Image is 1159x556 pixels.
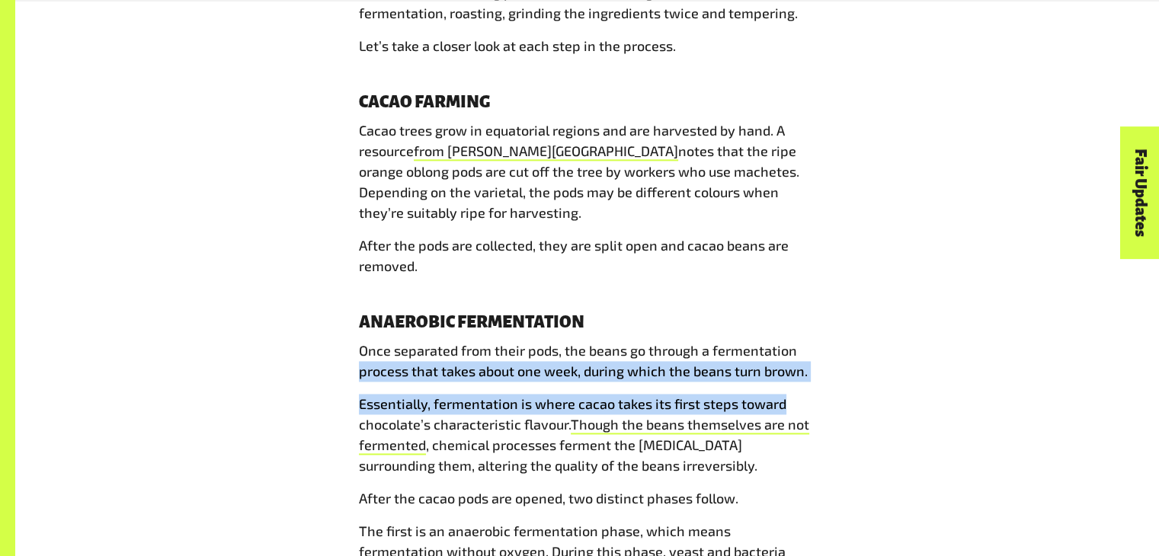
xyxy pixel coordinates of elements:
[359,313,816,331] h4: Anaerobic Fermentation
[359,142,799,221] span: notes that the ripe orange oblong pods are cut off the tree by workers who use machetes. Dependin...
[359,237,789,274] span: After the pods are collected, they are split open and cacao beans are removed.
[359,395,786,433] span: Essentially, fermentation is where cacao takes its first steps toward chocolate’s characteristic ...
[359,93,816,111] h4: Cacao farming
[359,490,738,506] span: After the cacao pods are opened, two distinct phases follow.
[359,416,809,453] span: Though the beans themselves are not fermented
[359,416,809,455] a: Though the beans themselves are not fermented
[359,342,808,379] span: Once separated from their pods, the beans go through a fermentation process that takes about one ...
[359,37,676,54] span: Let’s take a closer look at each step in the process.
[414,142,678,161] a: from [PERSON_NAME][GEOGRAPHIC_DATA]
[359,122,785,159] span: Cacao trees grow in equatorial regions and are harvested by hand. A resource
[414,142,678,159] span: from [PERSON_NAME][GEOGRAPHIC_DATA]
[359,436,757,474] span: , chemical processes ferment the [MEDICAL_DATA] surrounding them, altering the quality of the bea...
